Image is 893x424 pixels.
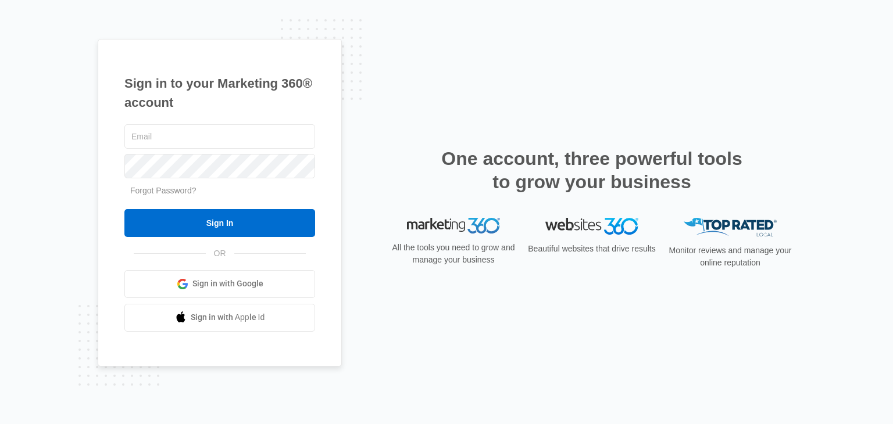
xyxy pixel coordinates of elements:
img: Top Rated Local [684,218,777,237]
p: All the tools you need to grow and manage your business [388,242,519,266]
p: Beautiful websites that drive results [527,243,657,255]
a: Sign in with Google [124,270,315,298]
img: Websites 360 [545,218,638,235]
h2: One account, three powerful tools to grow your business [438,147,746,193]
input: Sign In [124,209,315,237]
input: Email [124,124,315,149]
span: Sign in with Google [192,278,263,290]
span: OR [206,247,234,260]
img: Marketing 360 [407,218,500,234]
span: Sign in with Apple Id [191,311,265,324]
p: Monitor reviews and manage your online reputation [665,245,795,269]
h1: Sign in to your Marketing 360® account [124,74,315,112]
a: Forgot Password? [130,186,197,195]
a: Sign in with Apple Id [124,304,315,332]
